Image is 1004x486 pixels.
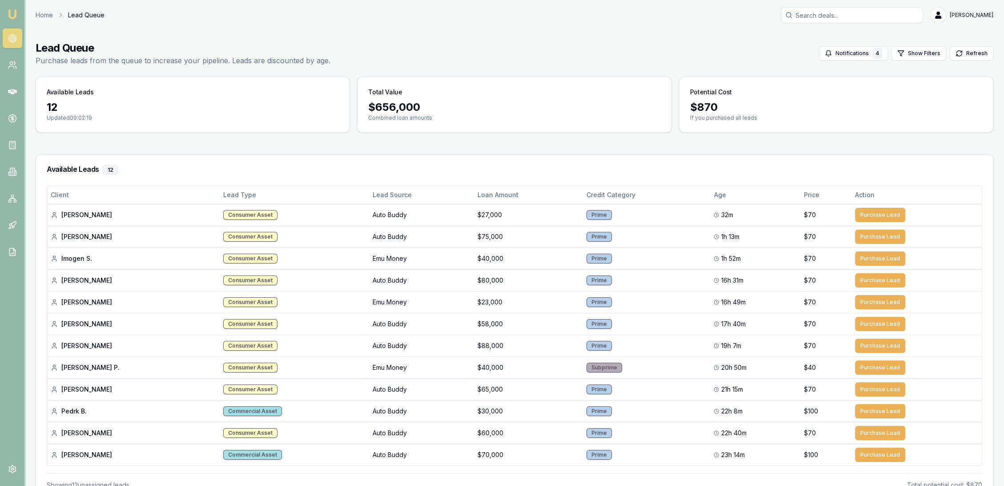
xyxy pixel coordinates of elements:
nav: breadcrumb [36,11,104,20]
td: Auto Buddy [369,400,474,422]
button: Purchase Lead [855,382,905,397]
div: Subprime [586,363,622,373]
div: Commercial Asset [223,450,282,460]
td: Auto Buddy [369,444,474,466]
button: Purchase Lead [855,208,905,222]
span: 20h 50m [721,363,746,372]
button: Refresh [950,46,993,61]
button: Purchase Lead [855,404,905,418]
th: Action [851,186,982,204]
div: [PERSON_NAME] [51,320,216,328]
td: $80,000 [474,269,583,291]
span: 32m [721,211,733,219]
div: Consumer Asset [223,363,277,373]
span: 1h 13m [721,232,739,241]
h3: Total Value [368,88,402,97]
button: Show Filters [892,46,946,61]
td: Emu Money [369,247,474,269]
img: emu-icon-u.png [7,9,18,20]
th: Client [47,186,220,204]
div: 12 [103,165,118,175]
div: Prime [586,254,612,263]
div: Consumer Asset [223,275,277,285]
div: Prime [586,319,612,329]
button: Purchase Lead [855,448,905,462]
p: Combined loan amounts [368,114,660,121]
h1: Lead Queue [36,41,330,55]
div: Prime [586,232,612,242]
td: $58,000 [474,313,583,335]
span: 22h 8m [721,407,742,416]
div: [PERSON_NAME] P. [51,363,216,372]
span: $40 [803,363,815,372]
div: [PERSON_NAME] [51,429,216,437]
span: 19h 7m [721,341,741,350]
h3: Available Leads [47,88,94,97]
span: $70 [803,254,815,263]
div: Prime [586,297,612,307]
td: $23,000 [474,291,583,313]
div: [PERSON_NAME] [51,298,216,307]
span: 23h 14m [721,450,744,459]
div: [PERSON_NAME] [51,232,216,241]
span: $70 [803,320,815,328]
span: 16h 31m [721,276,743,285]
div: $ 870 [690,100,982,114]
th: Loan Amount [474,186,583,204]
div: Consumer Asset [223,254,277,263]
th: Credit Category [583,186,710,204]
div: Prime [586,341,612,351]
div: [PERSON_NAME] [51,276,216,285]
td: Auto Buddy [369,226,474,247]
button: Notifications4 [819,46,888,61]
div: Consumer Asset [223,297,277,307]
button: Purchase Lead [855,317,905,331]
button: Purchase Lead [855,295,905,309]
span: $70 [803,341,815,350]
td: $27,000 [474,204,583,226]
td: Auto Buddy [369,378,474,400]
div: Prime [586,450,612,460]
td: $88,000 [474,335,583,356]
span: $100 [803,450,818,459]
span: 22h 40m [721,429,746,437]
div: Prime [586,385,612,394]
div: Consumer Asset [223,341,277,351]
span: $70 [803,232,815,241]
td: Emu Money [369,291,474,313]
p: If you purchased all leads [690,114,982,121]
div: Consumer Asset [223,210,277,220]
th: Lead Source [369,186,474,204]
span: $100 [803,407,818,416]
div: Consumer Asset [223,428,277,438]
p: Purchase leads from the queue to increase your pipeline. Leads are discounted by age. [36,55,330,66]
div: Prime [586,275,612,285]
input: Search deals [781,7,923,23]
button: Purchase Lead [855,230,905,244]
span: 17h 40m [721,320,745,328]
div: [PERSON_NAME] [51,450,216,459]
div: 12 [47,100,339,114]
button: Purchase Lead [855,426,905,440]
div: Commercial Asset [223,406,282,416]
span: 21h 15m [721,385,743,394]
th: Age [710,186,800,204]
span: $70 [803,385,815,394]
div: Prime [586,428,612,438]
p: Updated 09:02:19 [47,114,339,121]
div: [PERSON_NAME] [51,385,216,394]
button: Purchase Lead [855,339,905,353]
div: Consumer Asset [223,232,277,242]
h3: Potential Cost [690,88,732,97]
span: 16h 49m [721,298,745,307]
span: [PERSON_NAME] [950,12,993,19]
div: [PERSON_NAME] [51,341,216,350]
td: Auto Buddy [369,335,474,356]
div: Imogen S. [51,254,216,263]
td: Auto Buddy [369,204,474,226]
td: $30,000 [474,400,583,422]
td: $70,000 [474,444,583,466]
td: $40,000 [474,247,583,269]
th: Lead Type [220,186,369,204]
div: 4 [872,49,882,58]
